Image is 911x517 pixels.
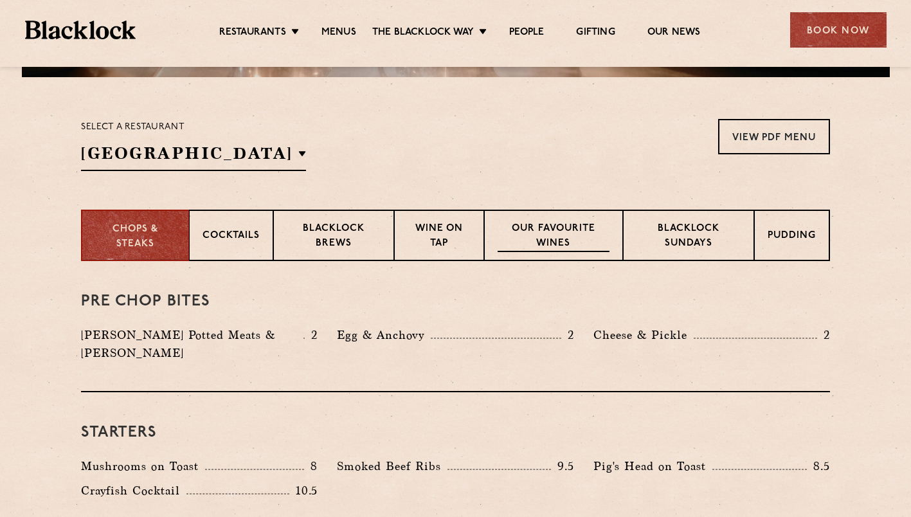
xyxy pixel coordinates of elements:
[576,26,615,41] a: Gifting
[561,327,574,343] p: 2
[304,458,318,475] p: 8
[817,327,830,343] p: 2
[25,21,136,39] img: BL_Textured_Logo-footer-cropped.svg
[321,26,356,41] a: Menus
[81,482,186,500] p: Crayfish Cocktail
[203,229,260,245] p: Cocktails
[551,458,574,475] p: 9.5
[372,26,474,41] a: The Blacklock Way
[807,458,830,475] p: 8.5
[593,457,712,475] p: Pig's Head on Toast
[408,222,471,252] p: Wine on Tap
[718,119,830,154] a: View PDF Menu
[81,293,830,310] h3: Pre Chop Bites
[287,222,381,252] p: Blacklock Brews
[768,229,816,245] p: Pudding
[509,26,544,41] a: People
[498,222,609,252] p: Our favourite wines
[81,142,306,171] h2: [GEOGRAPHIC_DATA]
[337,326,431,344] p: Egg & Anchovy
[305,327,318,343] p: 2
[337,457,447,475] p: Smoked Beef Ribs
[81,326,303,362] p: [PERSON_NAME] Potted Meats & [PERSON_NAME]
[593,326,694,344] p: Cheese & Pickle
[289,482,318,499] p: 10.5
[647,26,701,41] a: Our News
[219,26,286,41] a: Restaurants
[95,222,176,251] p: Chops & Steaks
[81,424,830,441] h3: Starters
[790,12,887,48] div: Book Now
[81,119,306,136] p: Select a restaurant
[81,457,205,475] p: Mushrooms on Toast
[636,222,741,252] p: Blacklock Sundays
